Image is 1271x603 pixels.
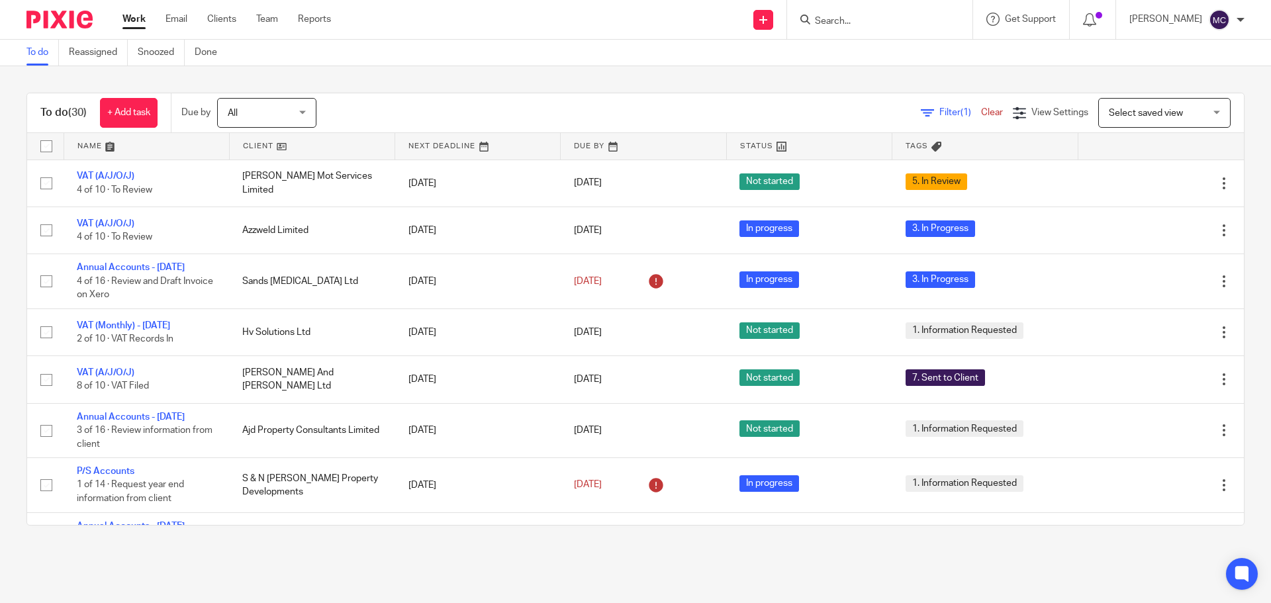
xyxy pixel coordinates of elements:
td: Azzweld Limited [229,207,395,254]
span: Tags [906,142,928,150]
td: [DATE] [395,160,561,207]
span: 3. In Progress [906,271,975,288]
td: Hv Solutions Ltd [229,308,395,355]
a: Snoozed [138,40,185,66]
a: P/S Accounts [77,467,134,476]
a: Done [195,40,227,66]
span: 7. Sent to Client [906,369,985,386]
td: [DATE] [395,403,561,457]
p: [PERSON_NAME] [1129,13,1202,26]
span: Get Support [1005,15,1056,24]
a: + Add task [100,98,158,128]
img: Pixie [26,11,93,28]
td: [DATE] [395,458,561,512]
span: 1. Information Requested [906,475,1023,492]
input: Search [814,16,933,28]
a: Email [165,13,187,26]
span: Select saved view [1109,109,1183,118]
td: Ajd Property Consultants Limited [229,403,395,457]
td: [PERSON_NAME] Mot Services Limited [229,160,395,207]
td: Carabiner It Limited [229,512,395,567]
a: Annual Accounts - [DATE] [77,412,185,422]
span: [DATE] [574,426,602,435]
span: All [228,109,238,118]
span: Not started [739,369,800,386]
a: Team [256,13,278,26]
span: [DATE] [574,226,602,235]
td: Sands [MEDICAL_DATA] Ltd [229,254,395,308]
span: (30) [68,107,87,118]
span: In progress [739,475,799,492]
a: Reports [298,13,331,26]
span: Not started [739,173,800,190]
span: View Settings [1031,108,1088,117]
a: Annual Accounts - [DATE] [77,263,185,272]
span: 3 of 16 · Review information from client [77,426,212,449]
td: [DATE] [395,207,561,254]
td: [DATE] [395,512,561,567]
a: VAT (A/J/O/J) [77,171,134,181]
span: [DATE] [574,375,602,384]
span: 4 of 16 · Review and Draft Invoice on Xero [77,277,213,300]
span: 4 of 10 · To Review [77,185,152,195]
span: In progress [739,271,799,288]
span: [DATE] [574,179,602,188]
span: [DATE] [574,328,602,337]
span: (1) [961,108,971,117]
span: 3. In Progress [906,220,975,237]
a: To do [26,40,59,66]
span: 8 of 10 · VAT Filed [77,382,149,391]
span: In progress [739,220,799,237]
span: Not started [739,322,800,339]
a: Clients [207,13,236,26]
span: 5. In Review [906,173,967,190]
a: Annual Accounts - [DATE] [77,522,185,531]
h1: To do [40,106,87,120]
span: 2 of 10 · VAT Records In [77,334,173,344]
span: 4 of 10 · To Review [77,232,152,242]
span: 1 of 14 · Request year end information from client [77,481,184,504]
span: [DATE] [574,481,602,490]
a: Work [122,13,146,26]
span: [DATE] [574,277,602,286]
span: Filter [939,108,981,117]
img: svg%3E [1209,9,1230,30]
a: VAT (Monthly) - [DATE] [77,321,170,330]
td: [DATE] [395,356,561,403]
span: 1. Information Requested [906,322,1023,339]
span: 1. Information Requested [906,420,1023,437]
td: [DATE] [395,308,561,355]
a: Reassigned [69,40,128,66]
a: VAT (A/J/O/J) [77,219,134,228]
a: VAT (A/J/O/J) [77,368,134,377]
td: [DATE] [395,254,561,308]
td: S & N [PERSON_NAME] Property Developments [229,458,395,512]
span: Not started [739,420,800,437]
td: [PERSON_NAME] And [PERSON_NAME] Ltd [229,356,395,403]
a: Clear [981,108,1003,117]
p: Due by [181,106,211,119]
